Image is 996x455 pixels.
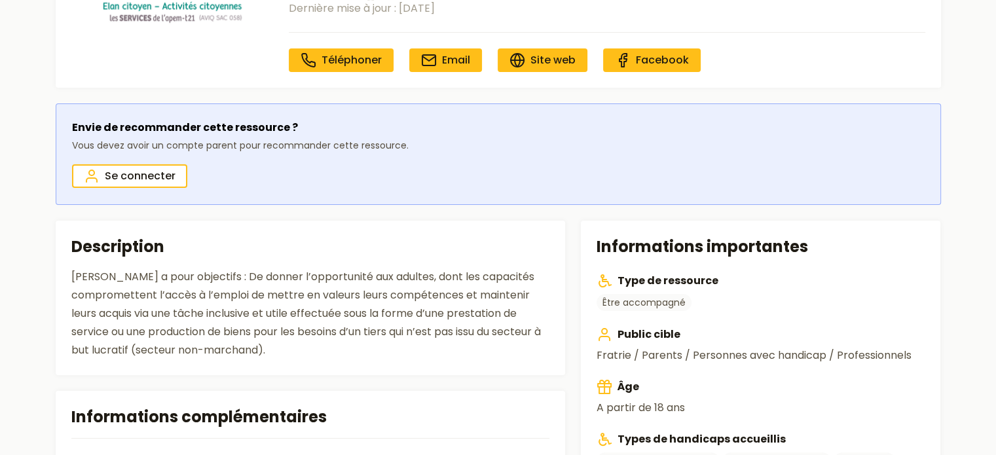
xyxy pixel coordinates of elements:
[498,48,587,72] a: Site web
[597,327,925,342] h3: Public cible
[597,273,925,289] h3: Type de ressource
[597,379,925,395] h3: Âge
[597,400,925,416] p: A partir de 18 ans
[409,48,482,72] a: Email
[597,431,925,447] h3: Types de handicaps accueillis
[72,138,409,154] p: Vous devez avoir un compte parent pour recommander cette ressource.
[72,120,409,136] p: Envie de recommander cette ressource ?
[105,168,175,184] span: Se connecter
[530,52,576,67] span: Site web
[603,48,701,72] a: Facebook
[597,236,925,257] h2: Informations importantes
[322,52,382,67] span: Téléphoner
[597,294,692,311] a: Être accompagné
[289,48,394,72] a: Téléphoner
[636,52,689,67] span: Facebook
[289,1,925,16] div: Dernière mise à jour :
[442,52,470,67] span: Email
[71,268,550,359] div: [PERSON_NAME] a pour objectifs : De donner l’opportunité aux adultes, dont les capacités comprome...
[71,236,550,257] h2: Description
[597,348,925,363] p: Fratrie / Parents / Personnes avec handicap / Professionnels
[399,1,435,16] time: [DATE]
[71,407,550,428] h2: Informations complémentaires
[72,164,187,188] a: Se connecter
